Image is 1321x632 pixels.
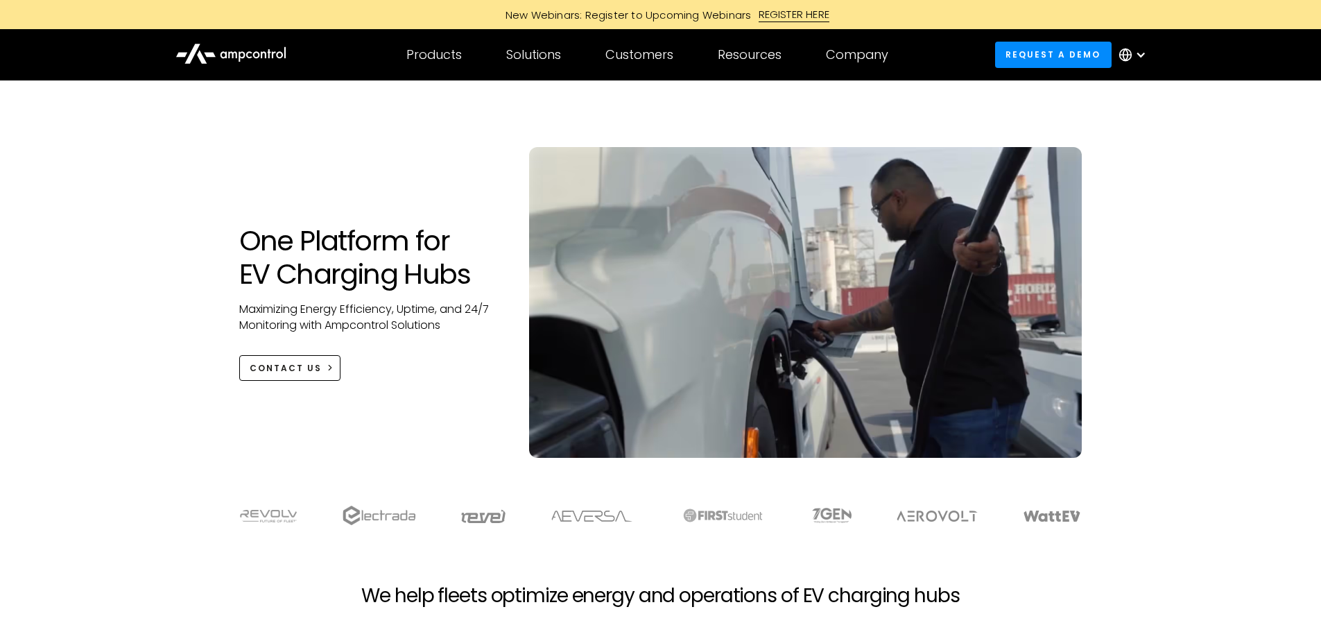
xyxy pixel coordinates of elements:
[406,47,462,62] div: Products
[718,47,782,62] div: Resources
[239,302,502,333] p: Maximizing Energy Efficiency, Uptime, and 24/7 Monitoring with Ampcontrol Solutions
[343,506,415,525] img: electrada logo
[506,47,561,62] div: Solutions
[250,362,322,375] div: CONTACT US
[1023,511,1081,522] img: WattEV logo
[605,47,673,62] div: Customers
[896,511,978,522] img: Aerovolt Logo
[759,7,830,22] div: REGISTER HERE
[995,42,1112,67] a: Request a demo
[826,47,888,62] div: Company
[361,584,959,608] h2: We help fleets optimize energy and operations of EV charging hubs
[239,355,341,381] a: CONTACT US
[492,8,759,22] div: New Webinars: Register to Upcoming Webinars
[349,7,973,22] a: New Webinars: Register to Upcoming WebinarsREGISTER HERE
[239,224,502,291] h1: One Platform for EV Charging Hubs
